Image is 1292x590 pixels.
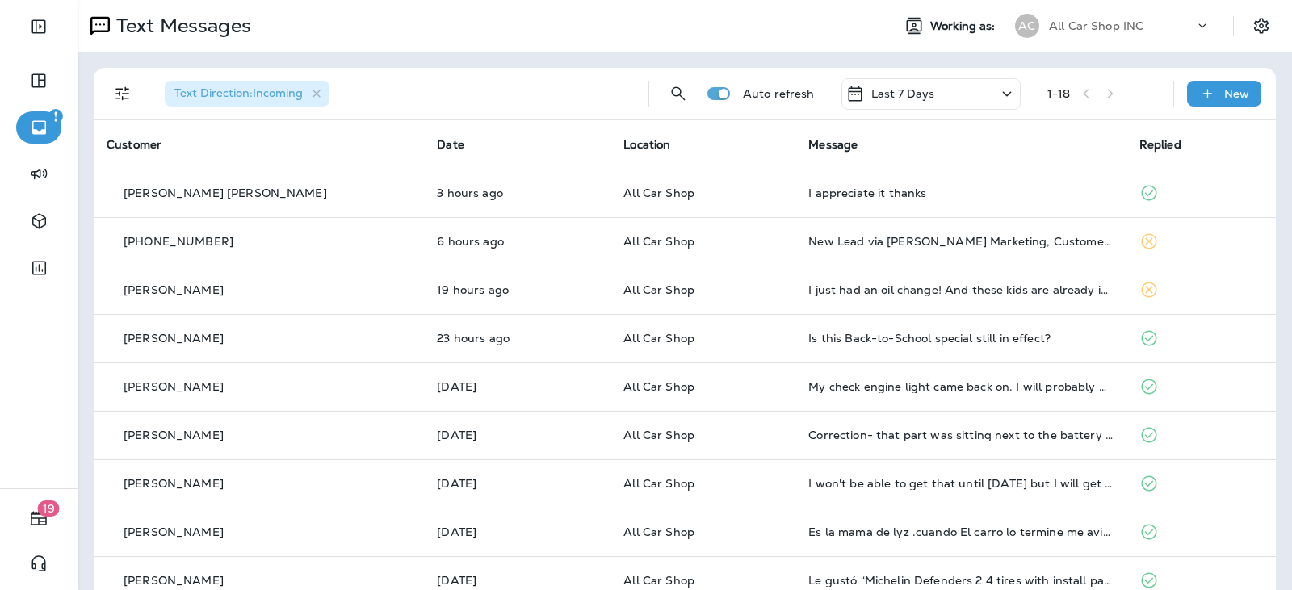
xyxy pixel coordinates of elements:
p: New [1224,87,1249,100]
div: Le gustó “Michelin Defenders 2 4 tires with install package and alignment is 1,673.14” [808,574,1113,587]
div: I won't be able to get that until Monday but I will get it and forward it to them. I'll let you k... [808,477,1113,490]
span: All Car Shop [623,331,694,345]
span: Text Direction : Incoming [174,86,303,100]
button: Expand Sidebar [16,10,61,43]
span: Message [808,137,858,152]
div: I just had an oil change! And these kids are already in school [808,283,1113,296]
p: Sep 12, 2025 07:24 PM [437,429,598,441]
p: Sep 12, 2025 05:03 PM [437,477,598,490]
div: Correction- that part was sitting next to the battery on the same side that you replaced the head... [808,429,1113,441]
p: Sep 14, 2025 07:09 PM [437,283,598,296]
span: Location [623,137,670,152]
p: Sep 14, 2025 03:33 PM [437,332,598,345]
span: All Car Shop [623,282,694,297]
p: [PERSON_NAME] [124,332,224,345]
span: All Car Shop [623,476,694,491]
p: [PERSON_NAME] [124,380,224,393]
button: Search Messages [662,77,694,110]
span: All Car Shop [623,573,694,588]
p: Sep 15, 2025 11:45 AM [437,186,598,199]
p: Text Messages [110,14,251,38]
div: New Lead via Merrick Marketing, Customer Name: Yussi G., Contact info: 6892220385, Job Info: Fron... [808,235,1113,248]
div: My check engine light came back on. I will probably be in on Monday [808,380,1113,393]
div: 1 - 18 [1047,87,1071,100]
span: Customer [107,137,161,152]
p: [PHONE_NUMBER] [124,235,233,248]
div: Text Direction:Incoming [165,81,329,107]
div: Es la mama de lyz .cuando El carro lo termine me avisas a MI .pues Ella perdio su telefono [808,525,1113,538]
p: All Car Shop INC [1049,19,1143,32]
span: 19 [38,500,60,517]
p: [PERSON_NAME] [124,525,224,538]
p: [PERSON_NAME] [124,574,224,587]
p: Sep 15, 2025 08:46 AM [437,235,598,248]
span: All Car Shop [623,379,694,394]
p: Sep 11, 2025 11:56 AM [437,525,598,538]
div: I appreciate it thanks [808,186,1113,199]
span: Replied [1139,137,1181,152]
button: 19 [16,502,61,534]
p: Sep 11, 2025 08:52 AM [437,574,598,587]
p: [PERSON_NAME] [PERSON_NAME] [124,186,327,199]
span: Working as: [930,19,999,33]
p: Auto refresh [743,87,815,100]
p: [PERSON_NAME] [124,283,224,296]
p: [PERSON_NAME] [124,477,224,490]
span: All Car Shop [623,186,694,200]
div: AC [1015,14,1039,38]
span: Date [437,137,464,152]
span: All Car Shop [623,525,694,539]
button: Settings [1247,11,1276,40]
p: [PERSON_NAME] [124,429,224,441]
span: All Car Shop [623,234,694,249]
button: Filters [107,77,139,110]
p: Sep 13, 2025 04:19 PM [437,380,598,393]
span: All Car Shop [623,428,694,442]
div: Is this Back-to-School special still in effect? [808,332,1113,345]
p: Last 7 Days [871,87,935,100]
